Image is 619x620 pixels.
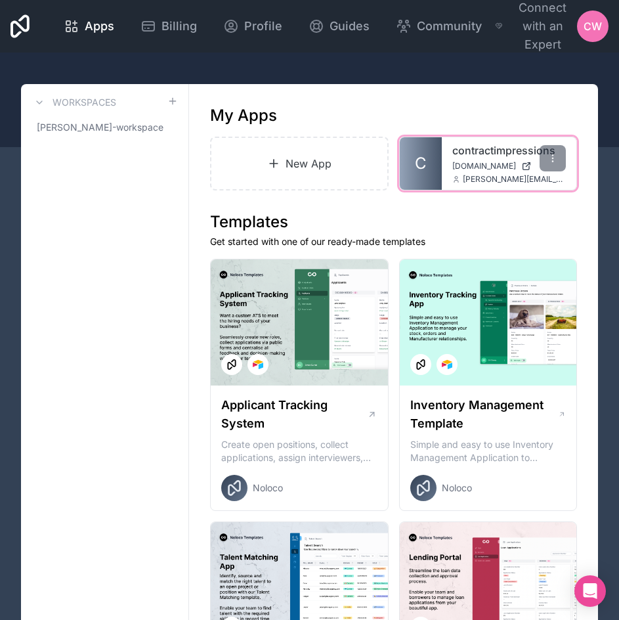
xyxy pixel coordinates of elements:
span: Community [417,17,482,35]
a: New App [210,137,389,190]
span: Apps [85,17,114,35]
h1: Inventory Management Template [410,396,558,433]
h1: Applicant Tracking System [221,396,367,433]
div: Open Intercom Messenger [574,575,606,607]
span: Profile [244,17,282,35]
h1: Templates [210,211,577,232]
a: Billing [130,12,207,41]
span: CW [584,18,602,34]
a: C [400,137,442,190]
a: Community [385,12,492,41]
a: Guides [298,12,380,41]
img: Airtable Logo [442,359,452,370]
p: Create open positions, collect applications, assign interviewers, centralise candidate feedback a... [221,438,377,464]
h1: My Apps [210,105,277,126]
a: [PERSON_NAME]-workspace [32,116,178,139]
span: [PERSON_NAME][EMAIL_ADDRESS][DOMAIN_NAME] [463,174,566,185]
span: [DOMAIN_NAME] [452,161,516,171]
p: Get started with one of our ready-made templates [210,235,577,248]
span: Billing [161,17,197,35]
a: Workspaces [32,95,116,110]
span: Noloco [442,481,472,495]
span: [PERSON_NAME]-workspace [37,121,163,134]
h3: Workspaces [53,96,116,109]
a: Apps [53,12,125,41]
span: C [415,153,427,174]
a: contractimpressions [452,143,566,158]
p: Simple and easy to use Inventory Management Application to manage your stock, orders and Manufact... [410,438,566,464]
span: Noloco [253,481,283,495]
a: [DOMAIN_NAME] [452,161,566,171]
span: Guides [330,17,370,35]
img: Airtable Logo [253,359,263,370]
a: Profile [213,12,293,41]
